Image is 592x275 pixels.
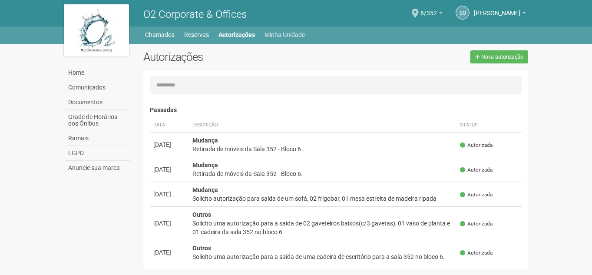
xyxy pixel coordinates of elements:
span: Nova autorização [481,54,523,60]
a: SO [456,6,470,20]
a: LGPD [66,146,130,161]
div: [DATE] [153,219,185,228]
a: Autorizações [218,29,255,41]
div: Solicito autorização para saída de um sofá, 02 frigobar, 01 mesa estreita de madeira ripada [192,194,453,203]
span: 6/352 [420,1,437,17]
strong: Mudança [192,137,218,144]
h2: Autorizações [143,50,329,63]
a: Nova autorização [470,50,528,63]
a: [PERSON_NAME] [474,11,526,18]
span: Autorizada [460,142,493,149]
a: Grade de Horários dos Ônibus [66,110,130,131]
a: Reservas [184,29,209,41]
a: Documentos [66,95,130,110]
strong: Mudança [192,186,218,193]
a: 6/352 [420,11,443,18]
th: Descrição [189,118,457,133]
div: [DATE] [153,190,185,199]
span: Autorizada [460,220,493,228]
a: Ramais [66,131,130,146]
a: Minha Unidade [265,29,305,41]
span: O2 Corporate & Offices [143,8,247,20]
strong: Outros [192,211,211,218]
span: Samantha Oliveira [474,1,520,17]
a: Chamados [145,29,175,41]
div: [DATE] [153,140,185,149]
div: [DATE] [153,165,185,174]
th: Data [150,118,189,133]
a: Anuncie sua marca [66,161,130,175]
span: Autorizada [460,249,493,257]
div: [DATE] [153,248,185,257]
img: logo.jpg [64,4,129,56]
a: Home [66,66,130,80]
h4: Passadas [150,107,522,113]
div: Retirada de móveis da Sala 352 - Bloco 6. [192,145,453,153]
div: Solicito uma autorização para a saída de 02 gaveteiros baixos(c/3 gavetas), 01 vaso de planta e 0... [192,219,453,236]
span: Autorizada [460,166,493,174]
strong: Mudança [192,162,218,169]
th: Status [456,118,522,133]
strong: Outros [192,245,211,252]
a: Comunicados [66,80,130,95]
div: Solicito uma autorização para a saída de uma cadeira de escritório para a sala 352 no bloco 6. [192,252,453,261]
span: Autorizada [460,191,493,199]
div: Retirada de móveis da Sala 352 - Bloco 6. [192,169,453,178]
